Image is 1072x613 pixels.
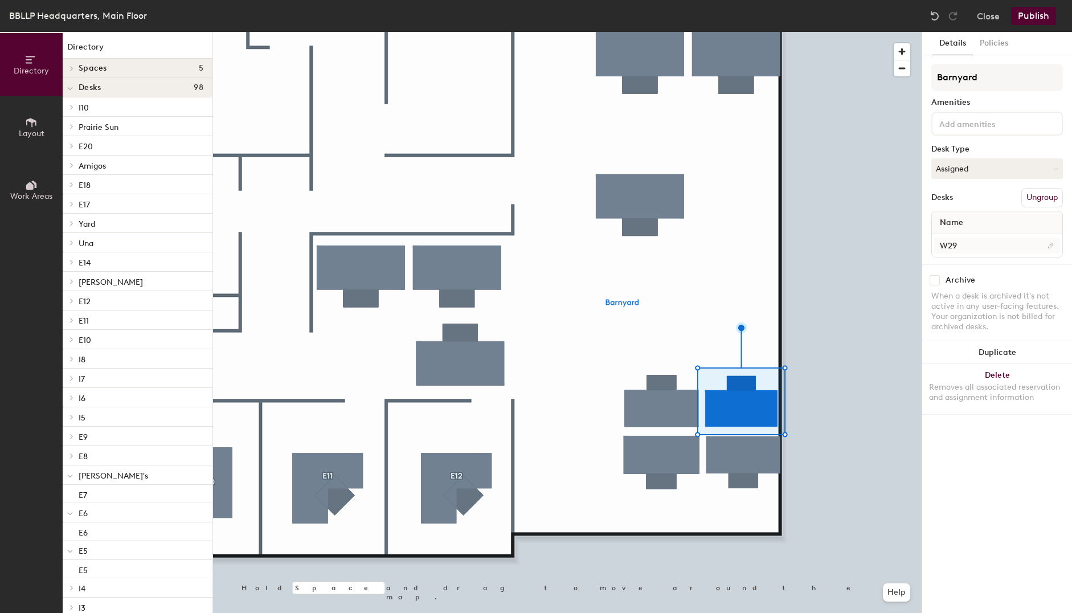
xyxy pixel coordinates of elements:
span: E8 [79,452,88,461]
span: I6 [79,394,85,403]
span: I4 [79,584,85,594]
div: Desk Type [931,145,1063,154]
span: E12 [79,297,91,306]
img: Undo [929,10,940,22]
span: Prairie Sun [79,122,118,132]
span: [PERSON_NAME]'s [79,471,148,481]
span: E18 [79,181,91,190]
span: 5 [199,64,203,73]
span: E14 [79,258,91,268]
span: I5 [79,413,85,423]
span: I8 [79,355,85,365]
p: E7 [79,487,87,500]
span: Name [934,212,969,233]
div: When a desk is archived it's not active in any user-facing features. Your organization is not bil... [931,291,1063,332]
span: I7 [79,374,85,384]
span: E20 [79,142,93,152]
span: E10 [79,336,91,345]
span: Layout [19,129,44,138]
span: I3 [79,603,85,613]
div: Archive [946,276,975,285]
p: E5 [79,562,88,575]
p: E6 [79,525,88,538]
span: E5 [79,546,88,556]
button: Duplicate [922,341,1072,364]
span: Work Areas [10,191,52,201]
span: 98 [194,83,203,92]
div: Removes all associated reservation and assignment information [929,382,1065,403]
span: Una [79,239,93,248]
button: Publish [1011,7,1056,25]
input: Add amenities [937,116,1040,130]
div: Desks [931,193,953,202]
img: Redo [947,10,959,22]
span: Spaces [79,64,107,73]
span: I10 [79,103,89,113]
button: Help [883,583,910,602]
span: E9 [79,432,88,442]
div: Amenities [931,98,1063,107]
button: Assigned [931,158,1063,179]
span: Yard [79,219,95,229]
span: Directory [14,66,49,76]
button: Ungroup [1021,188,1063,207]
button: DeleteRemoves all associated reservation and assignment information [922,364,1072,414]
span: E11 [79,316,89,326]
button: Close [977,7,1000,25]
h1: Directory [63,41,212,59]
button: Policies [973,32,1015,55]
button: Details [932,32,973,55]
div: BBLLP Headquarters, Main Floor [9,9,147,23]
span: E17 [79,200,90,210]
span: Desks [79,83,101,92]
input: Unnamed desk [934,238,1060,254]
span: [PERSON_NAME] [79,277,143,287]
span: E6 [79,509,88,518]
span: Amigos [79,161,106,171]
